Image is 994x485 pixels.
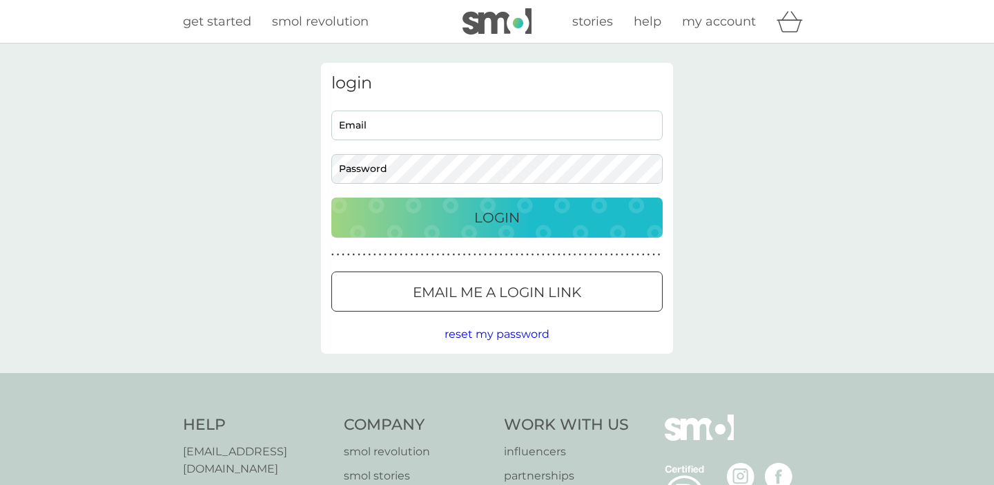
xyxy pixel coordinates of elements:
img: smol [462,8,532,35]
p: ● [542,251,545,258]
span: get started [183,14,251,29]
p: ● [516,251,518,258]
p: ● [353,251,355,258]
p: ● [642,251,645,258]
p: ● [484,251,487,258]
span: help [634,14,661,29]
p: ● [452,251,455,258]
p: ● [536,251,539,258]
a: my account [682,12,756,32]
p: ● [400,251,402,258]
span: reset my password [445,327,549,341]
p: ● [389,251,392,258]
p: ● [337,251,340,258]
h4: Company [344,415,491,436]
p: ● [600,251,603,258]
a: partnerships [504,467,629,485]
p: ● [368,251,371,258]
img: smol [665,415,734,462]
p: ● [342,251,344,258]
p: ● [405,251,408,258]
p: ● [431,251,434,258]
p: ● [410,251,413,258]
button: reset my password [445,325,549,343]
p: ● [379,251,382,258]
p: ● [416,251,418,258]
p: ● [479,251,482,258]
p: ● [574,251,576,258]
p: ● [510,251,513,258]
p: ● [363,251,366,258]
p: ● [426,251,429,258]
p: ● [568,251,571,258]
p: ● [605,251,608,258]
h3: login [331,73,663,93]
span: my account [682,14,756,29]
div: basket [777,8,811,35]
p: Login [474,207,520,229]
a: [EMAIL_ADDRESS][DOMAIN_NAME] [183,443,330,478]
p: ● [458,251,460,258]
p: ● [521,251,524,258]
a: get started [183,12,251,32]
p: ● [532,251,534,258]
p: Email me a login link [413,281,581,303]
p: ● [626,251,629,258]
p: ● [463,251,466,258]
p: ● [547,251,550,258]
p: ● [594,251,597,258]
a: influencers [504,443,629,461]
p: ● [331,251,334,258]
p: ● [610,251,613,258]
p: ● [652,251,655,258]
p: ● [474,251,476,258]
p: ● [447,251,450,258]
p: ● [500,251,503,258]
p: ● [636,251,639,258]
h4: Help [183,415,330,436]
p: ● [616,251,618,258]
a: smol stories [344,467,491,485]
span: smol revolution [272,14,369,29]
span: stories [572,14,613,29]
p: ● [552,251,555,258]
p: ● [505,251,508,258]
p: ● [621,251,623,258]
p: ● [421,251,424,258]
p: ● [489,251,492,258]
p: ● [589,251,592,258]
button: Email me a login link [331,272,663,312]
p: ● [437,251,440,258]
p: ● [347,251,350,258]
p: ● [494,251,497,258]
p: ● [395,251,398,258]
a: help [634,12,661,32]
p: ● [584,251,587,258]
p: ● [358,251,360,258]
p: ● [563,251,566,258]
a: smol revolution [272,12,369,32]
p: ● [384,251,387,258]
p: ● [558,251,561,258]
a: smol revolution [344,443,491,461]
p: ● [647,251,650,258]
p: ● [373,251,376,258]
p: ● [578,251,581,258]
button: Login [331,198,663,238]
h4: Work With Us [504,415,629,436]
p: ● [468,251,471,258]
p: ● [658,251,661,258]
a: stories [572,12,613,32]
p: ● [632,251,634,258]
p: ● [442,251,445,258]
p: ● [526,251,529,258]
